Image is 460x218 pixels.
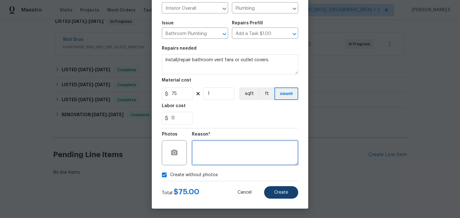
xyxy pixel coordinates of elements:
[220,30,229,38] button: Open
[174,188,199,196] span: $ 75.00
[238,190,252,195] span: Cancel
[264,186,298,199] button: Create
[162,104,186,108] h5: Labor cost
[290,30,299,38] button: Open
[220,4,229,13] button: Open
[162,21,174,25] h5: Issue
[162,189,199,196] div: Total
[274,87,298,100] button: count
[192,132,210,136] h5: Reason*
[162,46,197,51] h5: Repairs needed
[274,190,288,195] span: Create
[227,186,262,199] button: Cancel
[162,78,191,82] h5: Material cost
[170,172,218,178] span: Create without photos
[232,21,263,25] h5: Repairs Prefill
[162,132,177,136] h5: Photos
[290,4,299,13] button: Open
[259,87,274,100] button: ft
[162,54,298,74] textarea: Install/repair bathroom vent fans or outlet covers.
[239,87,259,100] button: sqft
